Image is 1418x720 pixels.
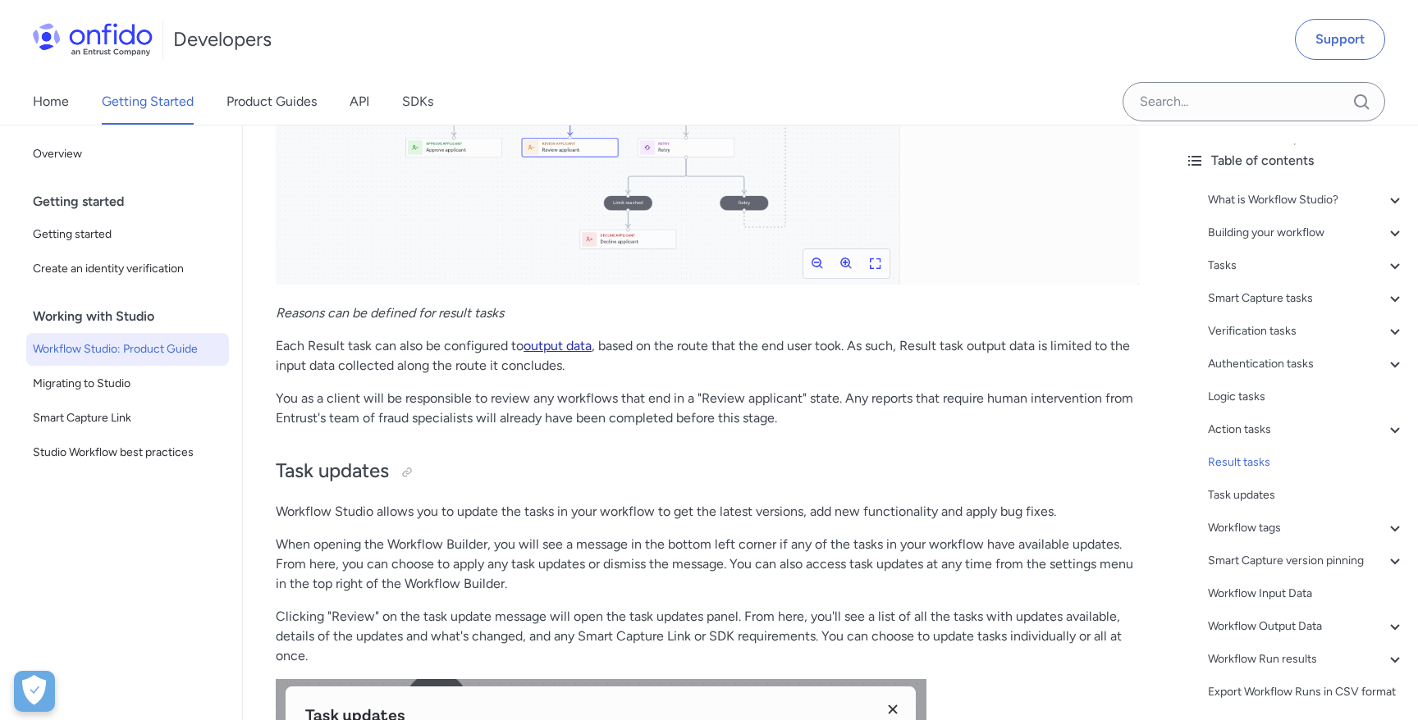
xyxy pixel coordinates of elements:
a: API [350,79,369,125]
a: Create an identity verification [26,253,229,285]
a: Tasks [1208,256,1405,276]
a: Logic tasks [1208,387,1405,407]
div: Cookie Preferences [14,671,55,712]
a: Action tasks [1208,420,1405,440]
a: SDKs [402,79,433,125]
a: What is Workflow Studio? [1208,190,1405,210]
p: Clicking "Review" on the task update message will open the task updates panel. From here, you'll ... [276,607,1139,666]
a: Overview [26,138,229,171]
a: Home [33,79,69,125]
img: Onfido Logo [33,23,153,56]
a: Getting Started [102,79,194,125]
div: Table of contents [1185,151,1405,171]
a: Export Workflow Runs in CSV format [1208,682,1405,702]
a: output data [524,338,592,353]
div: Working with Studio [33,300,236,333]
div: Getting started [33,185,236,218]
a: Smart Capture Link [26,402,229,435]
a: Workflow tags [1208,518,1405,538]
span: Overview [33,144,222,164]
a: Smart Capture tasks [1208,289,1405,308]
a: Product Guides [226,79,317,125]
span: Create an identity verification [33,259,222,279]
input: Onfido search input field [1123,82,1385,121]
a: Building your workflow [1208,223,1405,243]
h2: Task updates [276,458,1139,485]
a: Workflow Run results [1208,649,1405,669]
span: Workflow Studio: Product Guide [33,339,222,359]
a: Getting started [26,218,229,251]
a: Result tasks [1208,453,1405,472]
a: Workflow Input Data [1208,584,1405,604]
p: When opening the Workflow Builder, you will see a message in the bottom left corner if any of the... [276,535,1139,594]
a: Authentication tasks [1208,354,1405,374]
a: Support [1295,19,1385,60]
a: Workflow Output Data [1208,617,1405,636]
a: Studio Workflow best practices [26,436,229,469]
a: Migrating to Studio [26,367,229,400]
span: Getting started [33,225,222,244]
h1: Developers [173,26,272,52]
a: Smart Capture version pinning [1208,551,1405,571]
em: Reasons can be defined for result tasks [276,305,504,321]
p: Each Result task can also be configured to , based on the route that the end user took. As such, ... [276,336,1139,376]
a: Workflow Studio: Product Guide [26,333,229,366]
span: Migrating to Studio [33,374,222,394]
span: Smart Capture Link [33,408,222,428]
a: Task updates [1208,485,1405,505]
a: Verification tasks [1208,321,1405,341]
button: Open Preferences [14,671,55,712]
p: You as a client will be responsible to review any workflows that end in a "Review applicant" stat... [276,389,1139,428]
p: Workflow Studio allows you to update the tasks in your workflow to get the latest versions, add n... [276,502,1139,522]
span: Studio Workflow best practices [33,443,222,463]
